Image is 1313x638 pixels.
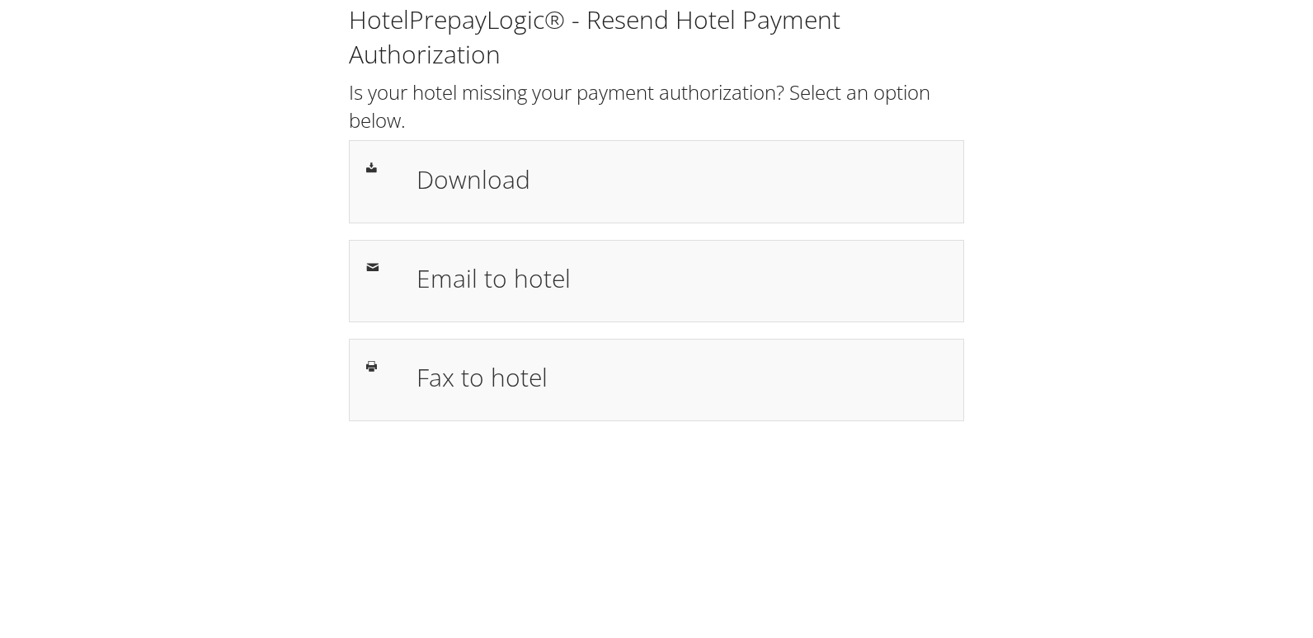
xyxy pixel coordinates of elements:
[349,78,964,134] h2: Is your hotel missing your payment authorization? Select an option below.
[416,260,947,297] h1: Email to hotel
[349,339,964,421] a: Fax to hotel
[349,140,964,223] a: Download
[416,161,947,198] h1: Download
[349,240,964,322] a: Email to hotel
[416,359,947,396] h1: Fax to hotel
[349,2,964,72] h1: HotelPrepayLogic® - Resend Hotel Payment Authorization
